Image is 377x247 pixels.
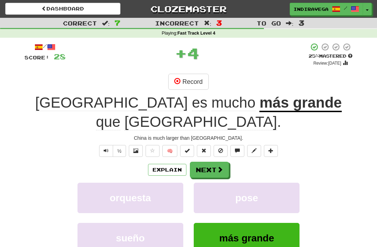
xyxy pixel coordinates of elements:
button: pose [194,183,300,213]
a: indiravega / [290,3,363,15]
span: Incorrect [155,20,199,27]
span: 28 [54,52,66,61]
span: 3 [298,19,304,27]
span: : [286,20,294,26]
button: Show image (alt+x) [129,145,143,157]
span: 4 [187,44,199,62]
div: Text-to-speech controls [98,145,126,157]
span: mucho [212,94,256,111]
button: Next [190,162,229,178]
button: Discuss sentence (alt+u) [230,145,244,157]
u: más grande [259,94,342,112]
span: que [96,114,120,130]
span: sueño [116,233,145,244]
button: Reset to 0% Mastered (alt+r) [197,145,211,157]
span: más grande [219,233,274,244]
span: To go [257,20,281,27]
button: Add to collection (alt+a) [264,145,278,157]
button: Edit sentence (alt+d) [247,145,261,157]
a: Clozemaster [131,3,246,15]
span: [GEOGRAPHIC_DATA] [35,94,188,111]
span: Score: [24,55,50,60]
div: / [24,43,66,51]
a: Dashboard [5,3,120,15]
span: [GEOGRAPHIC_DATA] [124,114,277,130]
small: Review: [DATE] [313,61,341,66]
button: Ignore sentence (alt+i) [214,145,228,157]
span: orquesta [110,192,151,203]
button: Play sentence audio (ctl+space) [99,145,113,157]
span: 7 [114,19,120,27]
span: indiravega [294,6,328,12]
button: 🧠 [162,145,177,157]
button: orquesta [77,183,183,213]
span: 25 % [309,53,319,59]
button: Favorite sentence (alt+f) [146,145,160,157]
button: Set this sentence to 100% Mastered (alt+m) [180,145,194,157]
span: Correct [63,20,97,27]
span: : [102,20,110,26]
strong: Fast Track Level 4 [177,31,215,36]
span: / [344,6,347,10]
span: 3 [216,19,222,27]
button: Explain [148,164,186,176]
span: pose [235,192,258,203]
div: Mastered [309,53,353,59]
button: Record [168,74,208,90]
button: ½ [113,145,126,157]
span: : [204,20,212,26]
span: . [96,114,281,130]
span: es [192,94,207,111]
span: + [175,43,187,64]
div: China is much larger than [GEOGRAPHIC_DATA]. [24,135,353,141]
